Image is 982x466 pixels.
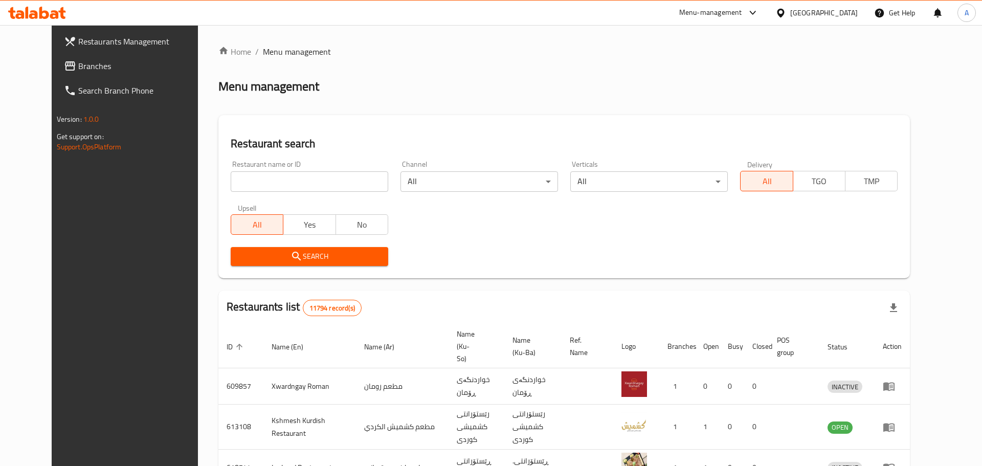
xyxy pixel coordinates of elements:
button: No [336,214,388,235]
span: Name (En) [272,341,317,353]
span: Search [239,250,380,263]
span: TMP [850,174,894,189]
td: رێستۆرانتی کشمیشى كوردى [449,405,504,450]
a: Home [218,46,251,58]
div: Menu-management [679,7,742,19]
td: Xwardngay Roman [263,368,356,405]
td: مطعم رومان [356,368,449,405]
div: Total records count [303,300,362,316]
td: 0 [744,405,769,450]
td: 1 [695,405,720,450]
td: 1 [659,368,695,405]
div: OPEN [828,421,853,434]
label: Upsell [238,204,257,211]
button: All [740,171,793,191]
div: INACTIVE [828,381,862,393]
span: OPEN [828,421,853,433]
div: Menu [883,421,902,433]
th: Open [695,325,720,368]
span: Yes [287,217,331,232]
th: Closed [744,325,769,368]
button: All [231,214,283,235]
td: 609857 [218,368,263,405]
span: INACTIVE [828,381,862,393]
span: Branches [78,60,208,72]
span: All [745,174,789,189]
button: Search [231,247,388,266]
button: Yes [283,214,336,235]
span: Restaurants Management [78,35,208,48]
button: TGO [793,171,845,191]
th: Busy [720,325,744,368]
div: Export file [881,296,906,320]
th: Branches [659,325,695,368]
h2: Restaurant search [231,136,898,151]
span: Menu management [263,46,331,58]
a: Restaurants Management [56,29,216,54]
span: 11794 record(s) [303,303,361,313]
span: A [965,7,969,18]
a: Support.OpsPlatform [57,140,122,153]
td: 0 [720,368,744,405]
td: خواردنگەی ڕۆمان [449,368,504,405]
td: 1 [659,405,695,450]
span: Name (Ku-So) [457,328,492,365]
td: 0 [695,368,720,405]
td: خواردنگەی ڕۆمان [504,368,562,405]
span: ID [227,341,246,353]
th: Action [875,325,910,368]
label: Delivery [747,161,773,168]
span: Name (Ar) [364,341,408,353]
div: Menu [883,380,902,392]
span: TGO [797,174,841,189]
span: Name (Ku-Ba) [512,334,549,359]
img: Kshmesh Kurdish Restaurant [621,412,647,438]
input: Search for restaurant name or ID.. [231,171,388,192]
span: Version: [57,113,82,126]
div: All [570,171,728,192]
h2: Restaurants list [227,299,362,316]
a: Search Branch Phone [56,78,216,103]
h2: Menu management [218,78,319,95]
a: Branches [56,54,216,78]
span: Search Branch Phone [78,84,208,97]
td: رێستۆرانتی کشمیشى كوردى [504,405,562,450]
td: 613108 [218,405,263,450]
span: 1.0.0 [83,113,99,126]
td: مطعم كشميش الكردي [356,405,449,450]
td: Kshmesh Kurdish Restaurant [263,405,356,450]
span: All [235,217,279,232]
span: No [340,217,384,232]
span: Ref. Name [570,334,601,359]
span: POS group [777,334,807,359]
button: TMP [845,171,898,191]
img: Xwardngay Roman [621,371,647,397]
div: All [400,171,558,192]
th: Logo [613,325,659,368]
div: [GEOGRAPHIC_DATA] [790,7,858,18]
span: Get support on: [57,130,104,143]
td: 0 [720,405,744,450]
li: / [255,46,259,58]
td: 0 [744,368,769,405]
nav: breadcrumb [218,46,910,58]
span: Status [828,341,861,353]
